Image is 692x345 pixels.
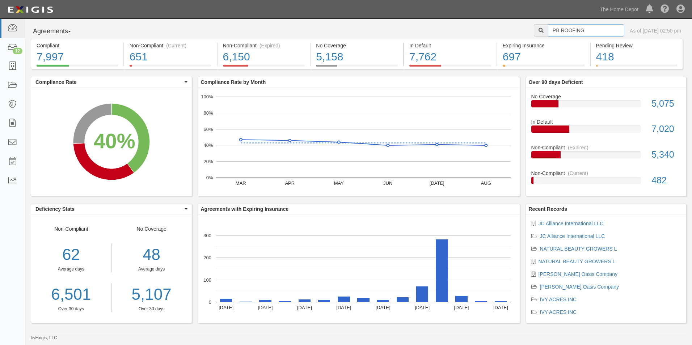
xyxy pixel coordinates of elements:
a: No Coverage5,158 [311,65,403,71]
a: The Home Depot [596,2,642,17]
div: Non-Compliant [526,144,687,151]
div: 62 [31,243,111,266]
a: [PERSON_NAME] Oasis Company [540,284,619,290]
a: 5,107 [117,283,186,306]
div: As of [DATE] 02:50 pm [630,27,681,34]
text: [DATE] [454,305,469,310]
text: MAY [334,180,344,186]
div: 418 [596,49,678,65]
div: Average days [117,266,186,272]
b: Over 90 days Deficient [529,79,583,85]
a: Compliant7,997 [31,65,123,71]
text: [DATE] [375,305,390,310]
div: 7,020 [646,123,686,136]
text: 0 [208,299,211,305]
button: Agreements [31,24,85,39]
div: 482 [646,174,686,187]
text: [DATE] [415,305,430,310]
div: 5,340 [646,148,686,161]
a: NATURAL BEAUTY GROWERS L [540,246,617,252]
a: Exigis, LLC [35,335,57,340]
img: logo-5460c22ac91f19d4615b14bd174203de0afe785f0fc80cf4dbbc73dc1793850b.png [5,3,55,16]
a: Non-Compliant(Expired)5,340 [531,144,681,170]
div: Over 30 days [31,306,111,312]
div: (Expired) [568,144,588,151]
text: AUG [481,180,491,186]
text: 100 [203,277,211,282]
a: In Default7,020 [531,118,681,144]
a: Non-Compliant(Current)651 [124,65,217,71]
a: Pending Review418 [591,65,683,71]
a: [PERSON_NAME] Oasis Company [539,271,618,277]
text: [DATE] [336,305,351,310]
div: 48 [117,243,186,266]
text: 20% [203,159,213,164]
button: Compliance Rate [31,77,192,87]
a: JC Alliance International LLC [540,233,605,239]
text: 60% [203,126,213,132]
text: 300 [203,233,211,238]
a: Expiring Insurance697 [497,65,590,71]
text: 0% [206,175,213,180]
div: 6,150 [223,49,305,65]
b: Compliance Rate by Month [201,79,266,85]
svg: A chart. [31,88,192,196]
input: Search Agreements [548,24,624,37]
div: Non-Compliant (Expired) [223,42,305,49]
a: NATURAL BEAUTY GROWERS L [539,259,616,264]
span: Deficiency Stats [35,205,183,213]
text: [DATE] [429,180,444,186]
button: Deficiency Stats [31,204,192,214]
svg: A chart. [198,88,520,196]
div: 5,158 [316,49,398,65]
div: (Expired) [259,42,280,49]
a: No Coverage5,075 [531,93,681,119]
a: JC Alliance International LLC [539,221,604,226]
div: 40% [94,127,135,156]
a: Non-Compliant(Expired)6,150 [218,65,310,71]
div: In Default [526,118,687,125]
text: 100% [201,94,213,99]
i: Help Center - Complianz [661,5,669,14]
a: IVY ACRES INC [540,309,577,315]
text: 80% [203,110,213,116]
text: [DATE] [493,305,508,310]
div: Compliant [37,42,118,49]
div: No Coverage [111,225,192,312]
div: Over 30 days [117,306,186,312]
div: 697 [503,49,585,65]
text: 40% [203,142,213,148]
div: (Current) [166,42,186,49]
div: Non-Compliant (Current) [130,42,211,49]
div: No Coverage [526,93,687,100]
text: [DATE] [258,305,273,310]
text: [DATE] [219,305,233,310]
div: Expiring Insurance [503,42,585,49]
div: 5,075 [646,97,686,110]
div: In Default [409,42,491,49]
div: 7,997 [37,49,118,65]
text: MAR [235,180,246,186]
a: In Default7,762 [404,65,497,71]
a: Non-Compliant(Current)482 [531,170,681,190]
a: IVY ACRES INC [540,297,577,302]
svg: A chart. [198,214,520,323]
div: 12 [13,48,22,54]
div: 7,762 [409,49,491,65]
div: (Current) [568,170,588,177]
text: APR [285,180,295,186]
small: by [31,335,57,341]
div: Non-Compliant [526,170,687,177]
b: Recent Records [529,206,567,212]
div: 651 [130,49,211,65]
b: Agreements with Expiring Insurance [201,206,289,212]
a: 6,501 [31,283,111,306]
div: Average days [31,266,111,272]
text: JUN [383,180,392,186]
span: Compliance Rate [35,78,183,86]
text: [DATE] [297,305,312,310]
